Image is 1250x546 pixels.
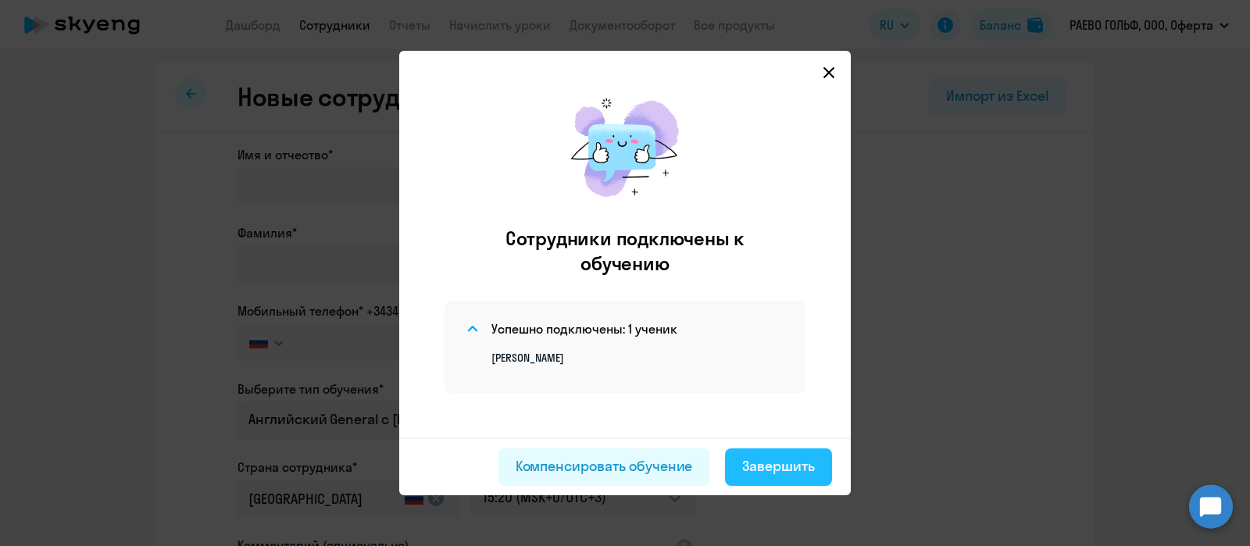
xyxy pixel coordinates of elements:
div: Компенсировать обучение [516,456,693,476]
div: Завершить [742,456,815,476]
h4: Успешно подключены: 1 ученик [491,320,677,337]
p: [PERSON_NAME] [491,351,787,365]
img: results [555,82,695,213]
h2: Сотрудники подключены к обучению [474,226,776,276]
button: Завершить [725,448,832,486]
button: Компенсировать обучение [498,448,710,486]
